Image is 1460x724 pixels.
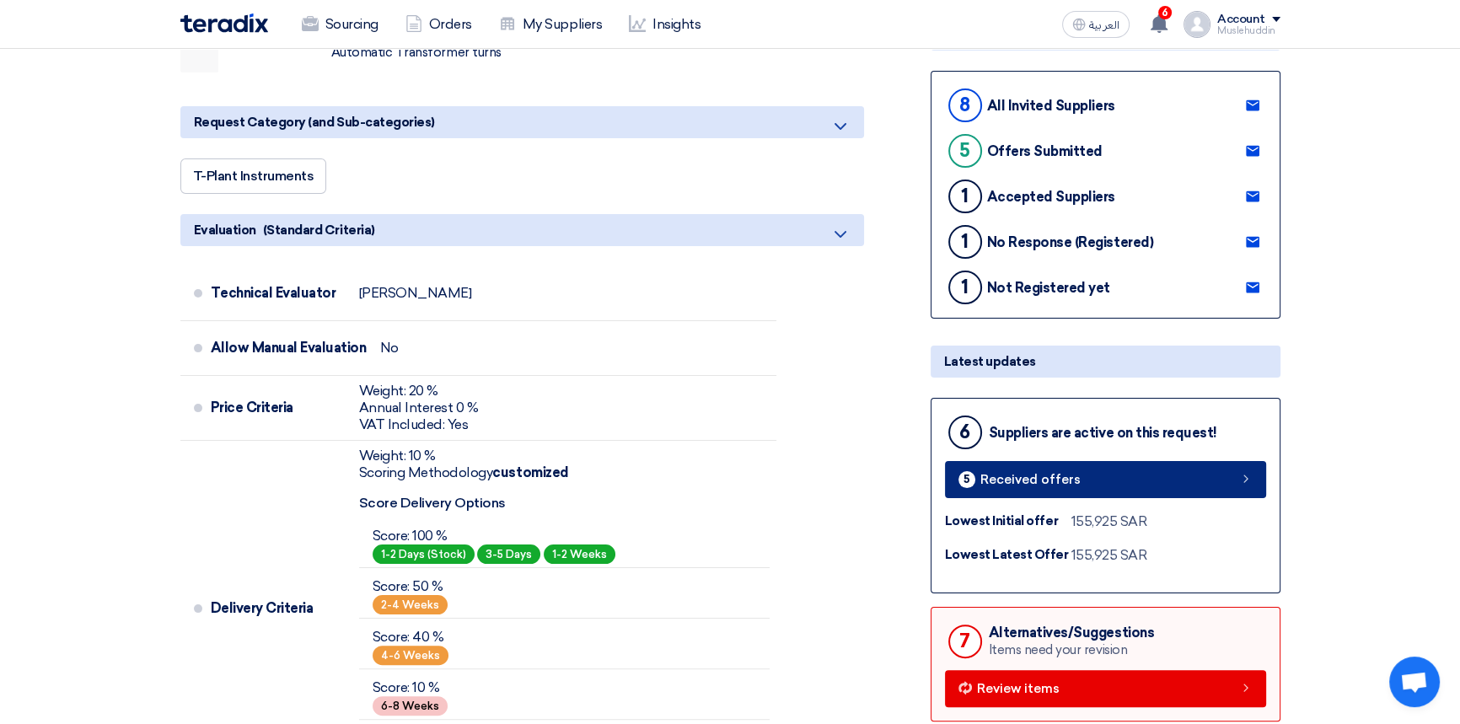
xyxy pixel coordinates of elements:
a: 5 Received offers [945,461,1266,498]
div: 8 [948,88,982,122]
div: Score: 50 % [373,578,448,595]
h6: Score Delivery Options [359,495,770,511]
span: 4-6 Weeks [373,646,448,665]
div: 5 [948,134,982,168]
a: Insights [615,6,714,43]
span: Request Category (and Sub-categories) [194,113,435,131]
img: profile_test.png [1184,11,1210,38]
span: 3-5 Days [477,544,540,564]
span: Received offers [980,474,1081,486]
a: My Suppliers [486,6,615,43]
div: Allow Manual Evaluation [211,328,367,368]
div: Items need your revision [989,641,1154,660]
div: Muslehuddin [1217,26,1280,35]
span: 6-8 Weeks [373,696,448,716]
div: All Invited Suppliers [987,98,1115,114]
span: 6 [1158,6,1172,19]
div: Score: 40 % [373,629,448,646]
span: العربية [1089,19,1119,31]
div: VAT Included: Yes [359,416,479,433]
div: 155,925 SAR [1071,545,1147,566]
span: (Standard Criteria) [263,221,375,239]
div: Scoring Methodology [359,464,770,481]
div: Lowest Initial offer [945,512,1071,531]
img: Teradix logo [180,13,268,33]
span: Evaluation [194,221,256,239]
div: Delivery Criteria [211,588,346,629]
div: Not Registered yet [987,280,1110,296]
div: Lowest Latest Offer [945,545,1071,565]
b: customized [492,464,568,480]
div: Price Criteria [211,388,346,428]
button: العربية [1062,11,1130,38]
div: Weight: 10 % [359,448,770,464]
div: 6 [948,416,982,449]
a: Orders [392,6,486,43]
div: 1 [948,225,982,259]
a: Review items [945,670,1266,707]
div: 1 [948,180,982,213]
span: Review items [977,683,1060,695]
span: 1-2 Days (Stock) [373,544,475,564]
div: Score: 10 % [373,679,448,696]
div: Offers Submitted [987,143,1103,159]
div: Latest updates [931,346,1280,378]
span: 2-4 Weeks [373,595,448,614]
div: 7 [948,625,982,658]
div: Accepted Suppliers [987,189,1115,205]
span: 1-2 Weeks [544,544,615,564]
div: 155,925 SAR [1071,512,1147,532]
div: Alternatives/Suggestions [989,625,1154,641]
span: T-Plant Instruments [193,168,314,184]
div: Annual Interest 0 % [359,400,479,416]
div: Technical Evaluator [211,273,346,314]
a: Open chat [1389,657,1440,707]
div: No Response (Registered) [987,234,1153,250]
div: Suppliers are active on this request! [989,425,1217,441]
div: [PERSON_NAME] [359,285,472,302]
a: Sourcing [288,6,392,43]
div: Score: 100 % [373,528,615,544]
div: 1 [948,271,982,304]
div: Weight: 20 % [359,383,479,400]
div: 5 [958,471,975,488]
div: Account [1217,13,1265,27]
div: No [379,340,398,357]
